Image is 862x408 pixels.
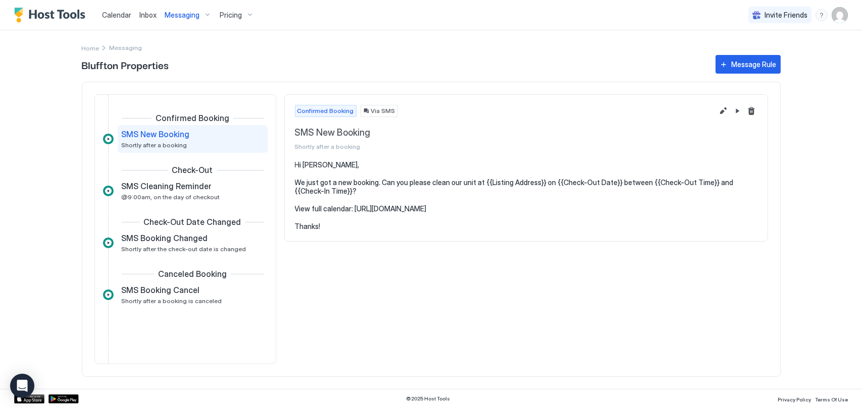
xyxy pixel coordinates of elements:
[156,113,229,123] span: Confirmed Booking
[778,393,811,404] a: Privacy Policy
[297,106,354,115] span: Confirmed Booking
[716,55,781,74] button: Message Rule
[172,165,213,175] span: Check-Out
[122,193,220,201] span: @9:00am, on the day of checkout
[122,285,200,295] span: SMS Booking Cancel
[122,233,208,243] span: SMS Booking Changed
[102,11,131,19] span: Calendar
[82,42,99,53] div: Breadcrumb
[220,11,242,20] span: Pricing
[110,44,142,51] span: Breadcrumb
[122,245,246,253] span: Shortly after the check-out date is changed
[122,297,222,305] span: Shortly after a booking is canceled
[371,106,395,115] span: Via SMS
[745,105,757,117] button: Delete message rule
[139,11,157,19] span: Inbox
[82,57,705,72] span: Bluffton Properties
[816,9,828,21] div: menu
[82,44,99,52] span: Home
[82,42,99,53] a: Home
[122,181,212,191] span: SMS Cleaning Reminder
[732,59,777,70] div: Message Rule
[717,105,729,117] button: Edit message rule
[295,143,713,150] span: Shortly after a booking
[832,7,848,23] div: User profile
[14,8,90,23] a: Host Tools Logo
[122,129,190,139] span: SMS New Booking
[14,394,44,403] a: App Store
[102,10,131,20] a: Calendar
[158,269,227,279] span: Canceled Booking
[815,396,848,402] span: Terms Of Use
[165,11,199,20] span: Messaging
[122,141,187,149] span: Shortly after a booking
[731,105,743,117] button: Pause Message Rule
[815,393,848,404] a: Terms Of Use
[295,160,757,231] pre: Hi [PERSON_NAME], We just got a new booking. Can you please clean our unit at {{Listing Address}}...
[144,217,241,227] span: Check-Out Date Changed
[778,396,811,402] span: Privacy Policy
[407,395,450,402] span: © 2025 Host Tools
[48,394,79,403] a: Google Play Store
[765,11,807,20] span: Invite Friends
[10,374,34,398] div: Open Intercom Messenger
[139,10,157,20] a: Inbox
[295,127,713,139] span: SMS New Booking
